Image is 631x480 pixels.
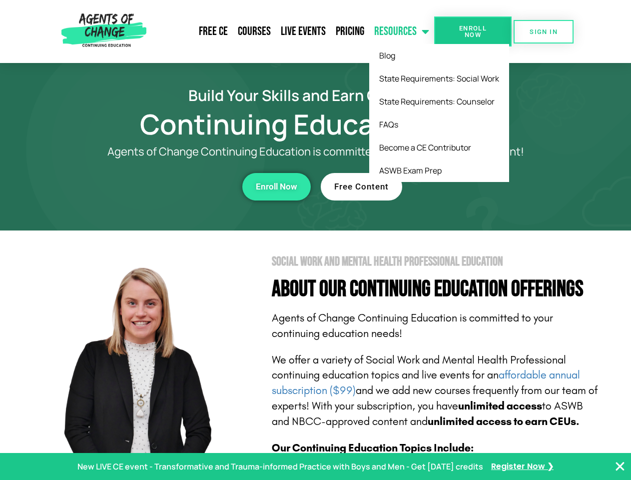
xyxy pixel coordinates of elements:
[194,19,233,44] a: Free CE
[369,19,434,44] a: Resources
[491,459,554,474] a: Register Now ❯
[331,19,369,44] a: Pricing
[321,173,402,200] a: Free Content
[369,136,509,159] a: Become a CE Contributor
[369,159,509,182] a: ASWB Exam Prep
[514,20,574,43] a: SIGN IN
[450,25,496,38] span: Enroll Now
[272,352,601,429] p: We offer a variety of Social Work and Mental Health Professional continuing education topics and ...
[434,16,512,46] a: Enroll Now
[71,145,561,158] p: Agents of Change Continuing Education is committed to your career development!
[256,182,297,191] span: Enroll Now
[77,459,483,474] p: New LIVE CE event - Transformative and Trauma-informed Practice with Boys and Men - Get [DATE] cr...
[272,255,601,268] h2: Social Work and Mental Health Professional Education
[458,399,542,412] b: unlimited access
[369,113,509,136] a: FAQs
[530,28,558,35] span: SIGN IN
[150,19,434,44] nav: Menu
[276,19,331,44] a: Live Events
[272,278,601,300] h4: About Our Continuing Education Offerings
[369,44,509,182] ul: Resources
[272,441,474,454] b: Our Continuing Education Topics Include:
[334,182,389,191] span: Free Content
[614,460,626,472] button: Close Banner
[31,88,601,102] h2: Build Your Skills and Earn CE Credits
[369,44,509,67] a: Blog
[31,112,601,135] h1: Continuing Education (CE)
[233,19,276,44] a: Courses
[272,311,553,340] span: Agents of Change Continuing Education is committed to your continuing education needs!
[369,90,509,113] a: State Requirements: Counselor
[369,67,509,90] a: State Requirements: Social Work
[428,415,580,428] b: unlimited access to earn CEUs.
[242,173,311,200] a: Enroll Now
